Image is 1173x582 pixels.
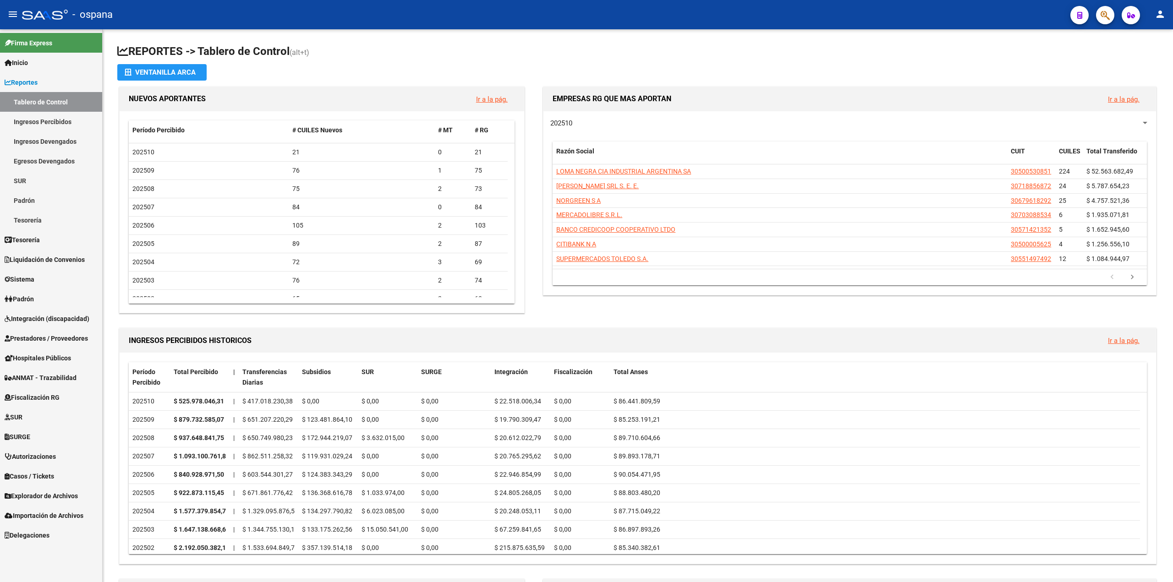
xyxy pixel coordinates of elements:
[494,489,541,496] span: $ 24.805.268,05
[132,167,154,174] span: 202509
[174,526,230,533] strong: $ 1.647.138.668,62
[362,452,379,460] span: $ 0,00
[1059,211,1063,218] span: 6
[302,452,352,460] span: $ 119.931.029,24
[471,120,508,140] datatable-header-cell: # RG
[614,507,660,515] span: $ 87.715.049,22
[1086,211,1129,218] span: $ 1.935.071,81
[421,507,439,515] span: $ 0,00
[129,336,252,345] span: INGRESOS PERCIBIDOS HISTORICOS
[475,257,504,267] div: 69
[1059,147,1080,155] span: CUILES
[438,165,467,176] div: 1
[242,416,293,423] span: $ 651.207.220,29
[491,362,550,392] datatable-header-cell: Integración
[556,240,596,248] span: CITIBANK N A
[421,397,439,405] span: $ 0,00
[1101,332,1147,349] button: Ir a la pág.
[556,255,648,262] span: SUPERMERCADOS TOLEDO S.A.
[438,239,467,249] div: 2
[1083,141,1147,172] datatable-header-cell: Total Transferido
[556,211,622,218] span: MERCADOLIBRE S.R.L.
[132,451,166,462] div: 202507
[292,239,431,249] div: 89
[174,544,230,551] strong: $ 2.192.050.382,16
[242,471,293,478] span: $ 603.544.301,27
[554,416,571,423] span: $ 0,00
[233,507,235,515] span: |
[132,433,166,443] div: 202508
[438,147,467,158] div: 0
[554,452,571,460] span: $ 0,00
[5,77,38,87] span: Reportes
[1011,197,1051,204] span: 30679618292
[1103,272,1121,283] a: go to previous page
[302,434,352,441] span: $ 172.944.219,07
[554,526,571,533] span: $ 0,00
[132,488,166,498] div: 202505
[475,184,504,194] div: 73
[1011,147,1025,155] span: CUIT
[1142,551,1164,573] iframe: Intercom live chat
[132,240,154,247] span: 202505
[362,489,405,496] span: $ 1.033.974,00
[1059,240,1063,248] span: 4
[475,220,504,231] div: 103
[362,544,379,551] span: $ 0,00
[1059,182,1066,190] span: 24
[1011,240,1051,248] span: 30500005625
[129,120,289,140] datatable-header-cell: Período Percibido
[132,368,160,386] span: Período Percibido
[242,397,293,405] span: $ 417.018.230,38
[556,168,691,175] span: LOMA NEGRA CIA INDUSTRIAL ARGENTINA SA
[292,184,431,194] div: 75
[494,526,541,533] span: $ 67.259.841,65
[1011,211,1051,218] span: 30703088534
[289,120,435,140] datatable-header-cell: # CUILES Nuevos
[438,202,467,212] div: 0
[494,507,541,515] span: $ 20.248.053,11
[494,434,541,441] span: $ 20.612.022,79
[5,530,49,540] span: Delegaciones
[298,362,358,392] datatable-header-cell: Subsidios
[132,414,166,425] div: 202509
[1108,337,1140,345] a: Ir a la pág.
[438,220,467,231] div: 2
[475,126,488,134] span: # RG
[132,469,166,480] div: 202506
[362,434,405,441] span: $ 3.632.015,00
[5,353,71,363] span: Hospitales Públicos
[421,368,442,375] span: SURGE
[556,182,639,190] span: [PERSON_NAME] SRL S. E. E.
[469,91,515,108] button: Ir a la pág.
[1086,147,1137,155] span: Total Transferido
[362,471,379,478] span: $ 0,00
[438,275,467,286] div: 2
[302,368,331,375] span: Subsidios
[1108,95,1140,103] a: Ir a la pág.
[302,507,352,515] span: $ 134.297.790,82
[5,373,77,383] span: ANMAT - Trazabilidad
[233,452,235,460] span: |
[72,5,113,25] span: - ospana
[129,94,206,103] span: NUEVOS APORTANTES
[5,333,88,343] span: Prestadores / Proveedores
[233,368,235,375] span: |
[117,64,207,81] button: Ventanilla ARCA
[174,507,230,515] strong: $ 1.577.379.854,72
[362,507,405,515] span: $ 6.023.085,00
[1059,197,1066,204] span: 25
[494,416,541,423] span: $ 19.790.309,47
[242,526,298,533] span: $ 1.344.755.130,15
[132,277,154,284] span: 202503
[302,471,352,478] span: $ 124.383.343,29
[174,452,230,460] strong: $ 1.093.100.761,89
[494,544,545,551] span: $ 215.875.635,59
[1011,226,1051,233] span: 30571421352
[554,368,592,375] span: Fiscalización
[132,543,166,553] div: 202502
[438,184,467,194] div: 2
[233,397,235,405] span: |
[132,185,154,192] span: 202508
[129,362,170,392] datatable-header-cell: Período Percibido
